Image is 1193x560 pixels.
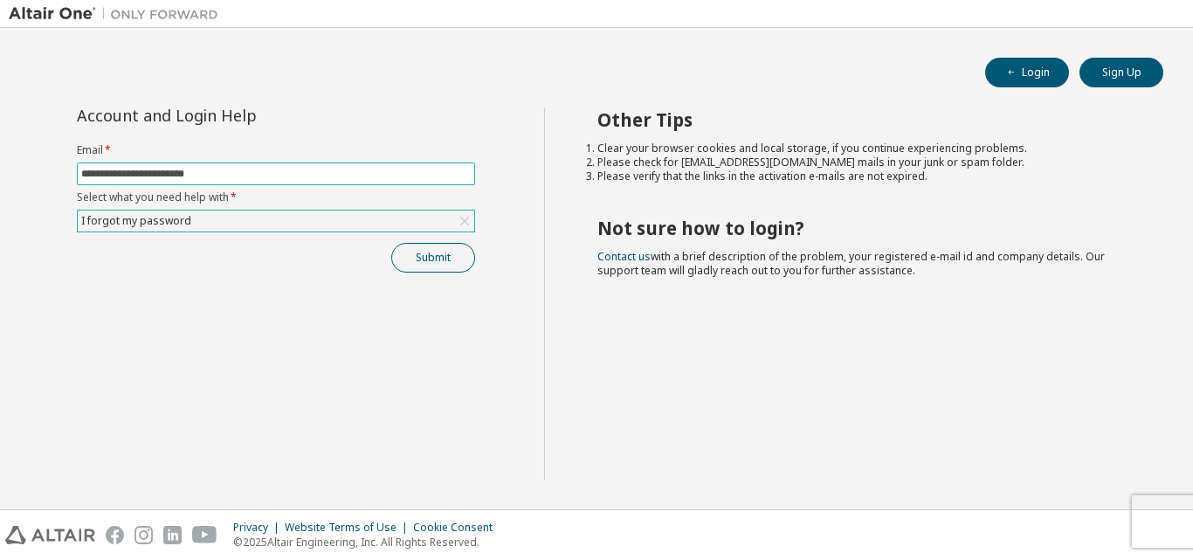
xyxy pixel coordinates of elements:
[985,58,1069,87] button: Login
[77,190,475,204] label: Select what you need help with
[77,108,396,122] div: Account and Login Help
[285,521,413,535] div: Website Terms of Use
[106,526,124,544] img: facebook.svg
[134,526,153,544] img: instagram.svg
[597,108,1133,131] h2: Other Tips
[192,526,217,544] img: youtube.svg
[1079,58,1163,87] button: Sign Up
[597,169,1133,183] li: Please verify that the links in the activation e-mails are not expired.
[413,521,503,535] div: Cookie Consent
[78,211,474,232] div: I forgot my password
[597,249,651,264] a: Contact us
[391,243,475,273] button: Submit
[233,521,285,535] div: Privacy
[233,535,503,550] p: © 2025 Altair Engineering, Inc. All Rights Reserved.
[597,142,1133,156] li: Clear your browser cookies and local storage, if you continue experiencing problems.
[79,211,194,231] div: I forgot my password
[597,249,1105,278] span: with a brief description of the problem, your registered e-mail id and company details. Our suppo...
[77,143,475,157] label: Email
[597,217,1133,239] h2: Not sure how to login?
[163,526,182,544] img: linkedin.svg
[9,5,227,23] img: Altair One
[597,156,1133,169] li: Please check for [EMAIL_ADDRESS][DOMAIN_NAME] mails in your junk or spam folder.
[5,526,95,544] img: altair_logo.svg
